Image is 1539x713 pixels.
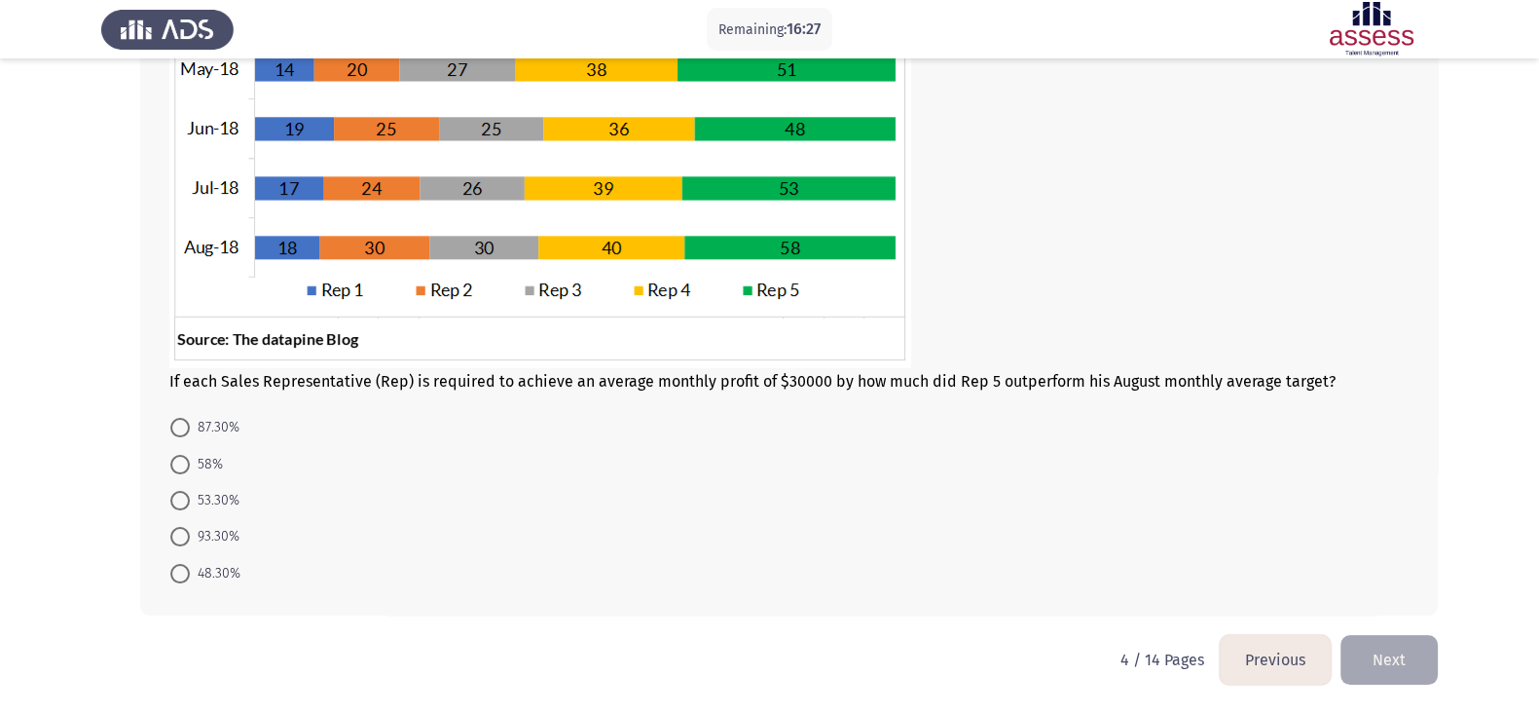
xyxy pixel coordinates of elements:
span: 87.30% [190,416,239,439]
span: 48.30% [190,562,240,585]
span: 53.30% [190,489,239,512]
span: 93.30% [190,525,239,548]
img: Assessment logo of ASSESS Focus 4 Module Assessment [1305,2,1438,56]
p: 4 / 14 Pages [1120,651,1204,669]
button: load next page [1340,635,1438,685]
p: Remaining: [718,18,821,42]
span: 58% [190,453,223,476]
button: load previous page [1220,635,1331,685]
img: Assess Talent Management logo [101,2,234,56]
span: 16:27 [787,19,821,38]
